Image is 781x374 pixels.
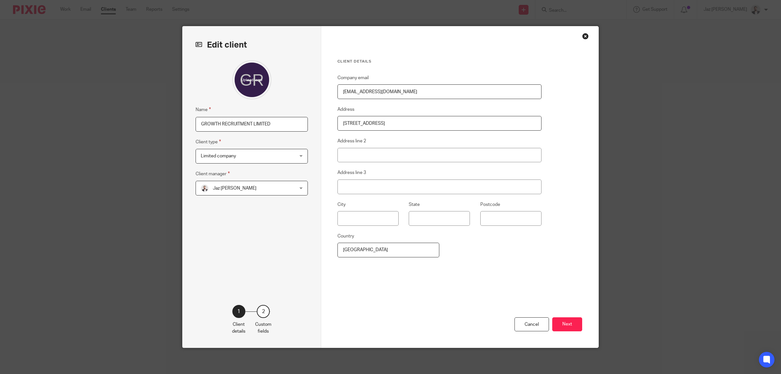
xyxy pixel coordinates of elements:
[337,75,369,81] label: Company email
[213,186,256,191] span: Jaz [PERSON_NAME]
[337,201,346,208] label: City
[196,39,308,50] h2: Edit client
[409,201,420,208] label: State
[196,106,211,113] label: Name
[480,201,500,208] label: Postcode
[201,184,209,192] img: 48292-0008-compressed%20square.jpg
[514,317,549,331] div: Cancel
[255,321,271,335] p: Custom fields
[257,305,270,318] div: 2
[337,233,354,239] label: Country
[232,305,245,318] div: 1
[582,33,589,39] div: Close this dialog window
[201,154,236,158] span: Limited company
[232,321,245,335] p: Client details
[337,59,541,64] h3: Client details
[196,170,230,178] label: Client manager
[337,138,366,144] label: Address line 2
[337,169,366,176] label: Address line 3
[196,138,221,146] label: Client type
[552,317,582,331] button: Next
[337,106,354,113] label: Address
